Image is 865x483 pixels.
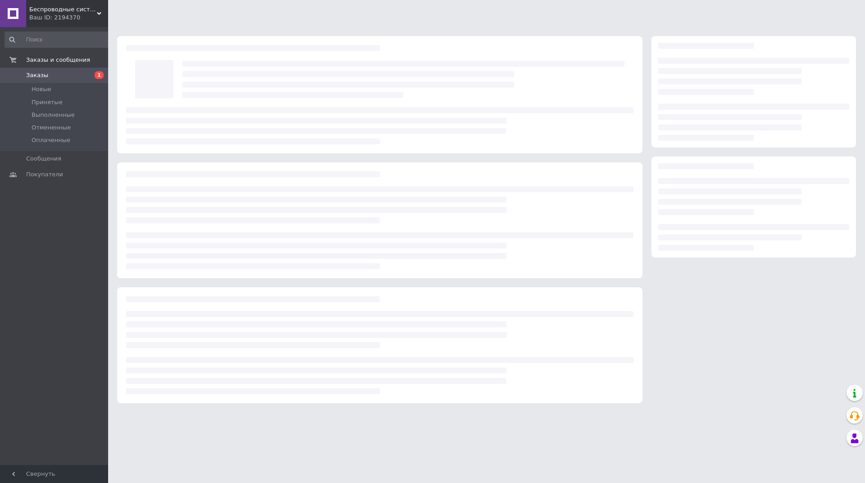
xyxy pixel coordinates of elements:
span: Сообщения [26,155,61,163]
span: Заказы [26,71,48,79]
input: Поиск [5,32,111,48]
span: Новые [32,85,51,93]
div: Ваш ID: 2194370 [29,14,108,22]
span: Выполненные [32,111,75,119]
span: Заказы и сообщения [26,56,90,64]
span: Принятые [32,98,63,106]
span: 1 [95,71,104,79]
span: Покупатели [26,170,63,179]
span: Отмененные [32,124,71,132]
span: Оплаченные [32,136,70,144]
span: Беспроводные системы вызова официантов и персонала BELFIX [29,5,97,14]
